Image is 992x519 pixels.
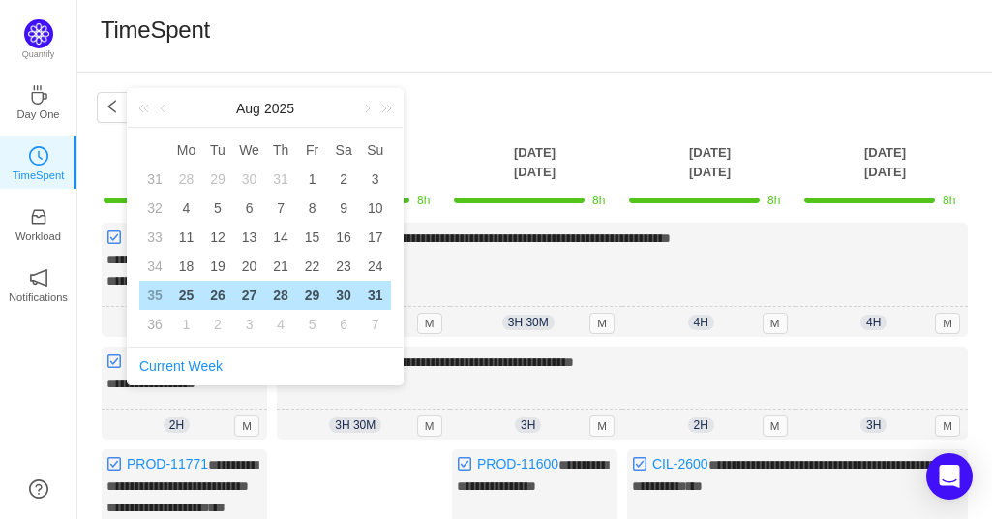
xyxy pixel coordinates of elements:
[359,141,391,159] span: Su
[101,15,210,45] h1: TimeSpent
[301,168,324,191] div: 1
[364,168,387,191] div: 3
[29,146,48,166] i: icon: clock-circle
[515,417,541,433] span: 3h
[364,197,387,220] div: 10
[935,313,960,334] span: M
[238,313,261,336] div: 3
[174,284,197,307] div: 25
[328,136,360,165] th: Sat
[233,223,265,252] td: August 13, 2025
[447,142,622,182] th: [DATE] [DATE]
[202,194,234,223] td: August 5, 2025
[328,141,360,159] span: Sa
[233,165,265,194] td: July 30, 2025
[589,415,615,437] span: M
[417,415,442,437] span: M
[13,167,65,184] p: TimeSpent
[139,358,223,374] a: Current Week
[364,284,387,307] div: 31
[233,136,265,165] th: Wed
[233,194,265,223] td: August 6, 2025
[170,310,202,339] td: September 1, 2025
[592,194,605,207] span: 8h
[296,281,328,310] td: August 29, 2025
[156,89,173,128] a: Previous month (PageUp)
[238,168,261,191] div: 30
[860,417,887,433] span: 3h
[170,281,202,310] td: August 25, 2025
[269,197,292,220] div: 7
[170,165,202,194] td: July 28, 2025
[332,226,355,249] div: 16
[265,310,297,339] td: September 4, 2025
[359,281,391,310] td: August 31, 2025
[943,194,955,207] span: 8h
[233,141,265,159] span: We
[860,315,887,330] span: 4h
[301,313,324,336] div: 5
[332,168,355,191] div: 2
[296,223,328,252] td: August 15, 2025
[359,194,391,223] td: August 10, 2025
[477,456,558,472] a: PROD-11600
[364,255,387,278] div: 24
[328,194,360,223] td: August 9, 2025
[139,194,170,223] td: 32
[206,168,229,191] div: 29
[202,252,234,281] td: August 19, 2025
[29,268,48,288] i: icon: notification
[797,142,973,182] th: [DATE] [DATE]
[24,19,53,48] img: Quantify
[767,194,780,207] span: 8h
[652,456,708,472] a: CIL-2600
[269,226,292,249] div: 14
[238,226,261,249] div: 13
[127,456,208,472] a: PROD-11771
[332,197,355,220] div: 9
[328,252,360,281] td: August 23, 2025
[106,456,122,472] img: 10318
[296,252,328,281] td: August 22, 2025
[139,165,170,194] td: 31
[269,284,292,307] div: 28
[329,417,381,433] span: 3h 30m
[265,141,297,159] span: Th
[29,85,48,105] i: icon: coffee
[22,48,55,62] p: Quantify
[170,194,202,223] td: August 4, 2025
[29,213,48,232] a: icon: inboxWorkload
[589,313,615,334] span: M
[206,226,229,249] div: 12
[174,313,197,336] div: 1
[174,197,197,220] div: 4
[206,284,229,307] div: 26
[164,417,190,433] span: 2h
[328,223,360,252] td: August 16, 2025
[296,136,328,165] th: Fri
[357,89,375,128] a: Next month (PageDown)
[170,141,202,159] span: Mo
[269,255,292,278] div: 21
[15,228,61,245] p: Workload
[301,197,324,220] div: 8
[502,315,555,330] span: 3h 30m
[457,456,472,472] img: 10318
[296,310,328,339] td: September 5, 2025
[632,456,647,472] img: 10318
[170,252,202,281] td: August 18, 2025
[296,194,328,223] td: August 8, 2025
[359,310,391,339] td: September 7, 2025
[233,281,265,310] td: August 27, 2025
[359,165,391,194] td: August 3, 2025
[106,353,122,369] img: 10318
[234,89,262,128] a: Aug
[202,141,234,159] span: Tu
[29,207,48,227] i: icon: inbox
[202,136,234,165] th: Tue
[16,106,59,123] p: Day One
[97,92,128,123] button: icon: left
[170,223,202,252] td: August 11, 2025
[926,453,973,500] div: Open Intercom Messenger
[233,252,265,281] td: August 20, 2025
